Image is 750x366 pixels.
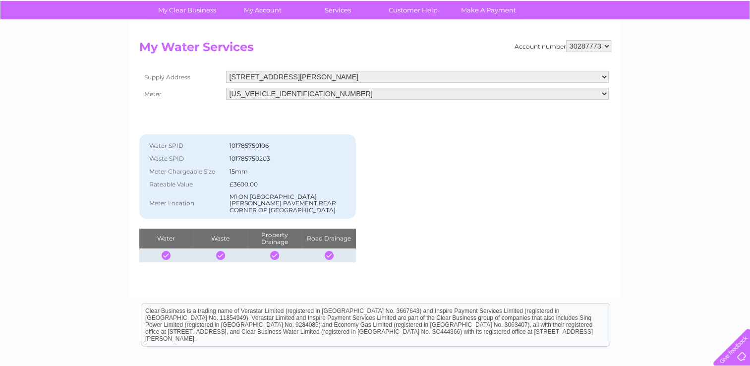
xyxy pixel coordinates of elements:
[144,178,227,191] th: Rateable Value
[563,5,632,17] a: 0333 014 3131
[146,1,228,19] a: My Clear Business
[227,152,351,165] td: 101785750203
[26,26,77,56] img: logo.png
[576,42,594,50] a: Water
[664,42,678,50] a: Blog
[144,165,227,178] th: Meter Chargeable Size
[600,42,622,50] a: Energy
[227,191,351,216] td: M1 ON [GEOGRAPHIC_DATA][PERSON_NAME] PAVEMENT REAR CORNER OF [GEOGRAPHIC_DATA]
[372,1,454,19] a: Customer Help
[297,1,379,19] a: Services
[141,5,610,48] div: Clear Business is a trading name of Verastar Limited (registered in [GEOGRAPHIC_DATA] No. 3667643...
[222,1,303,19] a: My Account
[144,139,227,152] th: Water SPID
[515,40,611,52] div: Account number
[139,85,224,102] th: Meter
[139,229,193,248] th: Water
[144,152,227,165] th: Waste SPID
[684,42,708,50] a: Contact
[227,178,351,191] td: £3600.00
[717,42,741,50] a: Log out
[193,229,247,248] th: Waste
[227,139,351,152] td: 101785750106
[227,165,351,178] td: 15mm
[628,42,658,50] a: Telecoms
[144,191,227,216] th: Meter Location
[139,68,224,85] th: Supply Address
[139,40,611,59] h2: My Water Services
[247,229,301,248] th: Property Drainage
[302,229,356,248] th: Road Drainage
[448,1,529,19] a: Make A Payment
